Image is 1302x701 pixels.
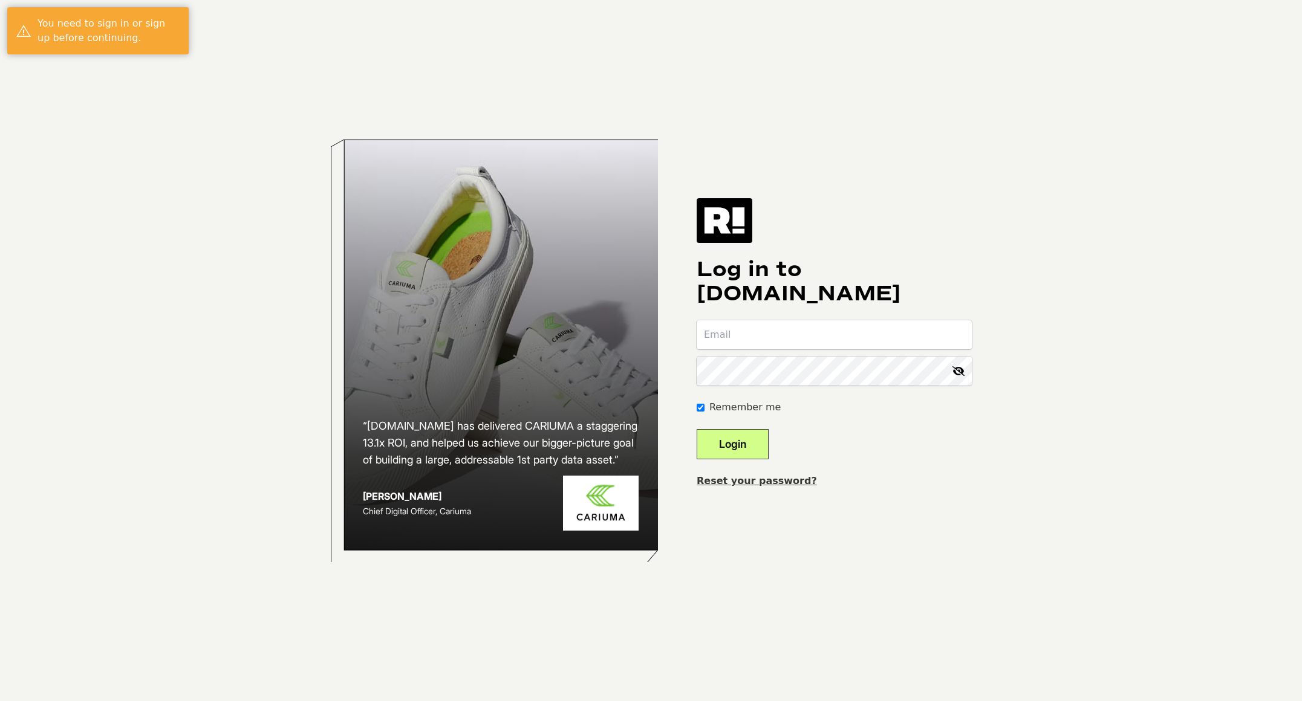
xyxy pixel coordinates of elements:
input: Email [697,320,972,349]
h2: “[DOMAIN_NAME] has delivered CARIUMA a staggering 13.1x ROI, and helped us achieve our bigger-pic... [363,418,639,468]
div: You need to sign in or sign up before continuing. [37,16,180,45]
a: Reset your password? [697,475,817,486]
label: Remember me [709,400,781,415]
button: Login [697,429,769,459]
img: Retention.com [697,198,752,243]
strong: [PERSON_NAME] [363,490,441,502]
h1: Log in to [DOMAIN_NAME] [697,257,972,306]
img: Cariuma [563,476,639,531]
span: Chief Digital Officer, Cariuma [363,506,471,516]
